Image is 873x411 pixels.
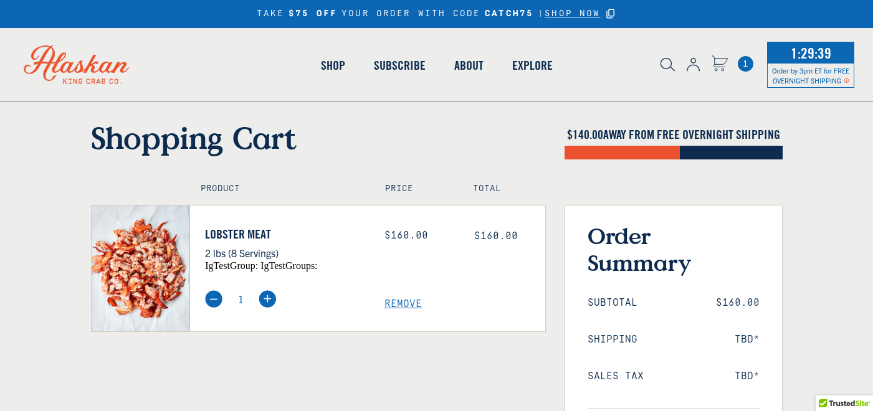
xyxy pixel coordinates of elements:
[259,290,276,308] img: plus
[738,56,753,72] span: 1
[588,297,637,309] span: Subtotal
[788,40,834,65] span: 1:29:39
[205,245,366,261] p: 2 lbs (8 Servings)
[205,290,222,308] img: minus
[498,30,567,101] a: Explore
[573,126,603,142] span: 140.00
[588,334,637,346] span: Shipping
[257,7,617,21] div: TAKE YOUR ORDER WITH CODE |
[565,127,783,142] h4: $ AWAY FROM FREE OVERNIGHT SHIPPING
[205,227,366,242] a: Lobster Meat
[588,222,760,276] h3: Order Summary
[201,184,358,194] h4: Product
[712,55,728,73] a: Cart
[384,230,456,242] div: $160.00
[289,9,337,19] strong: $75 OFF
[260,260,317,271] span: igTestGroups:
[205,260,258,271] span: igTestGroup:
[716,297,760,309] span: $160.00
[385,184,446,194] h4: Price
[772,66,849,85] span: Order by 3pm ET for FREE OVERNIGHT SHIPPING
[687,58,700,72] img: account
[844,76,849,85] span: Shipping Notice Icon
[545,9,600,19] a: SHOP NOW
[91,120,546,156] h1: Shopping Cart
[384,298,545,310] a: Remove
[473,184,534,194] h4: Total
[474,230,518,242] span: $160.00
[588,371,644,382] span: Sales Tax
[738,56,753,72] a: Cart
[661,58,675,72] img: search
[307,30,360,101] a: Shop
[92,205,189,331] img: Lobster Meat - 2 lbs (8 Servings)
[6,28,146,102] img: Alaskan King Crab Co. logo
[485,9,533,19] strong: CATCH75
[360,30,440,101] a: Subscribe
[440,30,498,101] a: About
